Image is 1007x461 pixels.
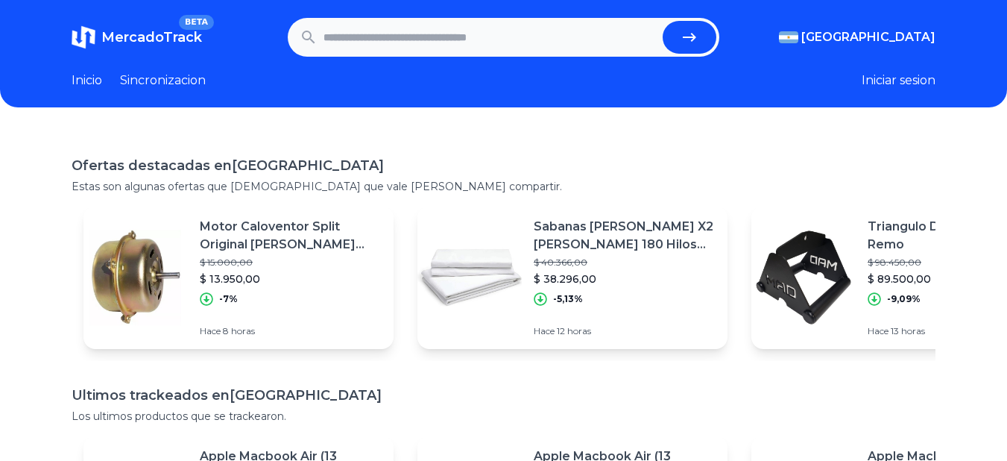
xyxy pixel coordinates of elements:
[534,218,716,254] p: Sabanas [PERSON_NAME] X2 [PERSON_NAME] 180 Hilos Twin [PERSON_NAME] Hotelero
[72,25,202,49] a: MercadoTrackBETA
[72,155,935,176] h1: Ofertas destacadas en [GEOGRAPHIC_DATA]
[83,206,394,349] a: Featured imageMotor Caloventor Split Original [PERSON_NAME] Electrolux 40 [PERSON_NAME]$ 15.000,0...
[72,25,95,49] img: MercadoTrack
[534,325,716,337] p: Hace 12 horas
[200,257,382,269] p: $ 15.000,00
[200,325,382,337] p: Hace 8 horas
[417,206,727,349] a: Featured imageSabanas [PERSON_NAME] X2 [PERSON_NAME] 180 Hilos Twin [PERSON_NAME] Hotelero$ 40.36...
[200,218,382,254] p: Motor Caloventor Split Original [PERSON_NAME] Electrolux 40 [PERSON_NAME]
[72,409,935,424] p: Los ultimos productos que se trackearon.
[887,293,921,305] p: -9,09%
[417,225,522,330] img: Featured image
[801,28,935,46] span: [GEOGRAPHIC_DATA]
[179,15,214,30] span: BETA
[83,225,188,330] img: Featured image
[72,72,102,90] a: Inicio
[534,257,716,269] p: $ 40.366,00
[862,72,935,90] button: Iniciar sesion
[72,179,935,194] p: Estas son algunas ofertas que [DEMOGRAPHIC_DATA] que vale [PERSON_NAME] compartir.
[779,28,935,46] button: [GEOGRAPHIC_DATA]
[779,31,798,43] img: Argentina
[553,293,583,305] p: -5,13%
[751,225,856,330] img: Featured image
[219,293,238,305] p: -7%
[101,29,202,46] span: MercadoTrack
[120,72,206,90] a: Sincronizacion
[72,385,935,406] h1: Ultimos trackeados en [GEOGRAPHIC_DATA]
[534,272,716,286] p: $ 38.296,00
[200,272,382,286] p: $ 13.950,00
